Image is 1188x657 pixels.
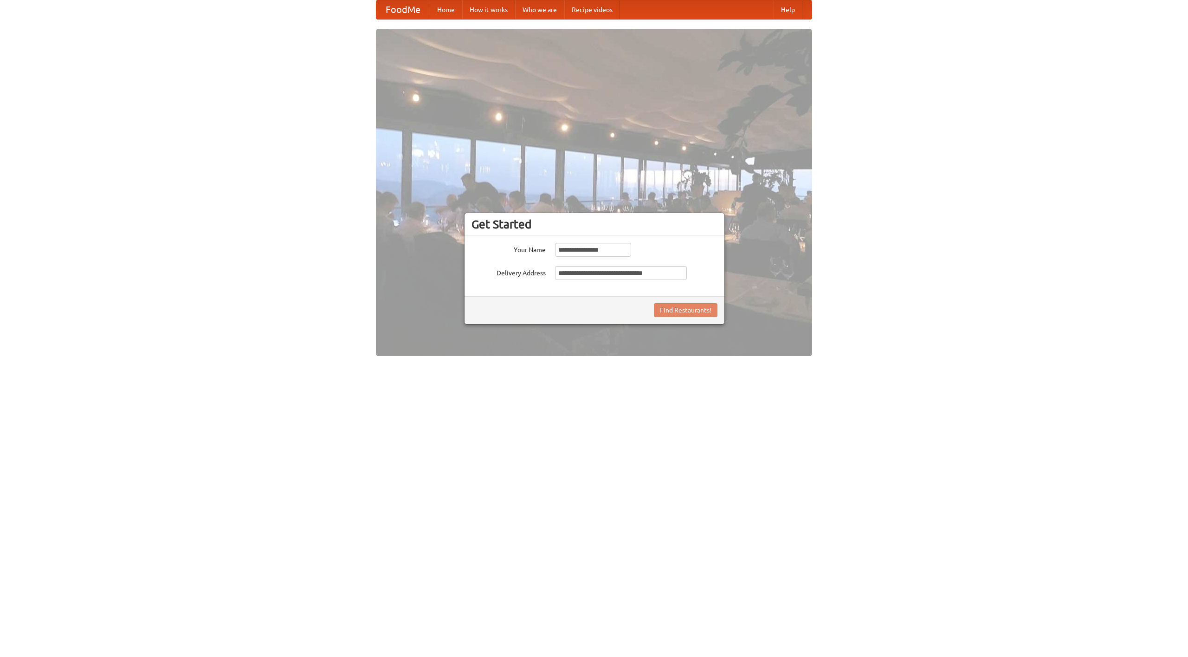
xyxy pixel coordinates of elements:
button: Find Restaurants! [654,303,717,317]
a: FoodMe [376,0,430,19]
a: Recipe videos [564,0,620,19]
a: Who we are [515,0,564,19]
h3: Get Started [471,217,717,231]
label: Your Name [471,243,546,254]
a: Home [430,0,462,19]
a: How it works [462,0,515,19]
label: Delivery Address [471,266,546,278]
a: Help [774,0,802,19]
